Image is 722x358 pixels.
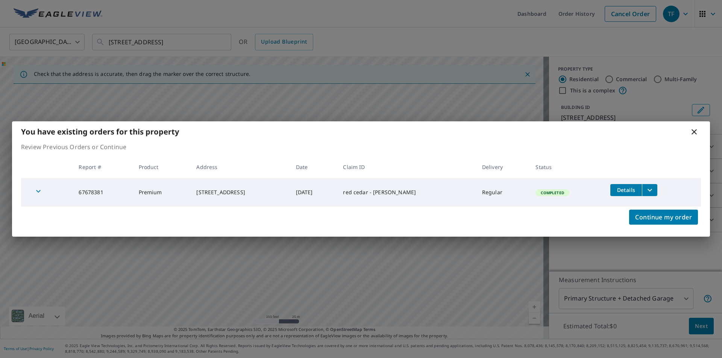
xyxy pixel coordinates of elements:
span: Continue my order [635,212,692,222]
td: Regular [476,178,530,207]
th: Product [133,156,191,178]
th: Status [529,156,604,178]
th: Delivery [476,156,530,178]
td: 67678381 [73,178,132,207]
button: Continue my order [629,210,698,225]
b: You have existing orders for this property [21,127,179,137]
div: [STREET_ADDRESS] [196,189,284,196]
th: Date [290,156,337,178]
th: Address [190,156,290,178]
button: filesDropdownBtn-67678381 [642,184,657,196]
span: Details [615,186,637,193]
button: detailsBtn-67678381 [610,184,642,196]
td: Premium [133,178,191,207]
span: Completed [536,190,568,195]
th: Claim ID [337,156,476,178]
td: red cedar - [PERSON_NAME] [337,178,476,207]
td: [DATE] [290,178,337,207]
p: Review Previous Orders or Continue [21,142,701,151]
th: Report # [73,156,132,178]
